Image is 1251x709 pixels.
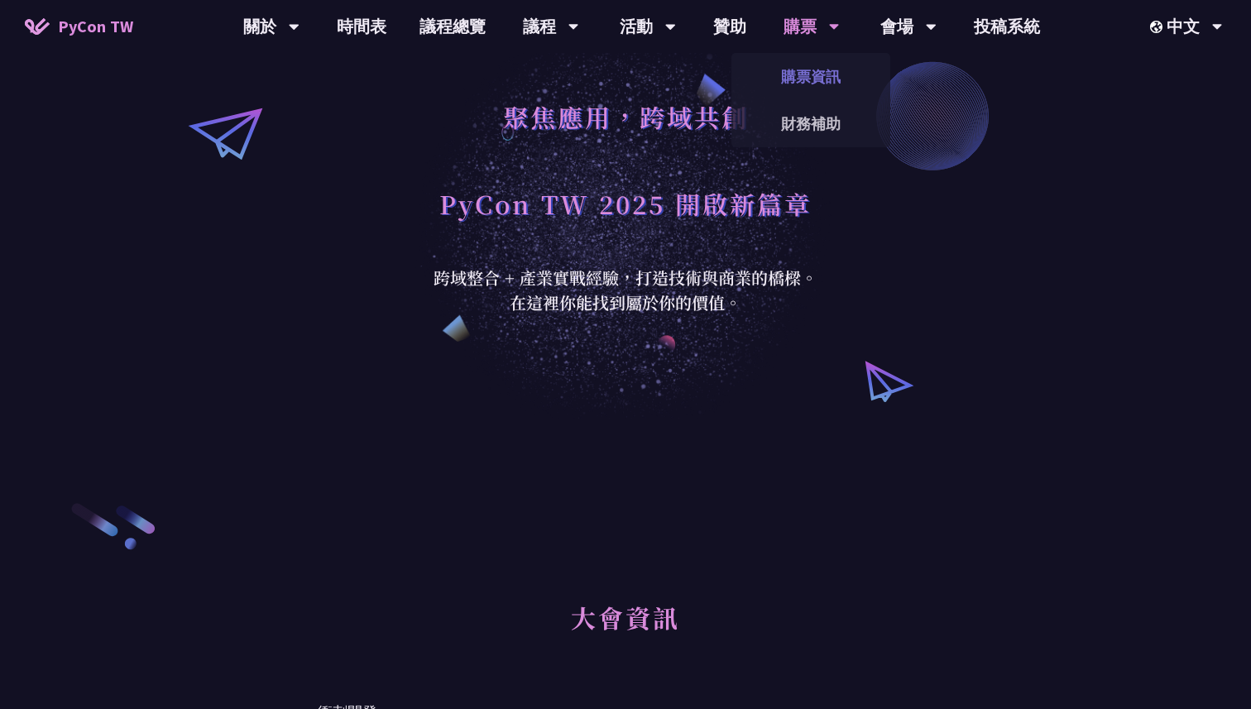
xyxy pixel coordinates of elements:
[1150,21,1167,33] img: Locale Icon
[25,18,50,35] img: Home icon of PyCon TW 2025
[268,584,983,675] h2: 大會資訊
[439,179,812,228] h1: PyCon TW 2025 開啟新篇章
[8,6,150,47] a: PyCon TW
[58,14,133,39] span: PyCon TW
[731,57,890,96] a: 購票資訊
[503,92,749,141] h1: 聚焦應用，跨域共創
[423,266,828,315] div: 跨域整合 + 產業實戰經驗，打造技術與商業的橋樑。 在這裡你能找到屬於你的價值。
[731,104,890,143] a: 財務補助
